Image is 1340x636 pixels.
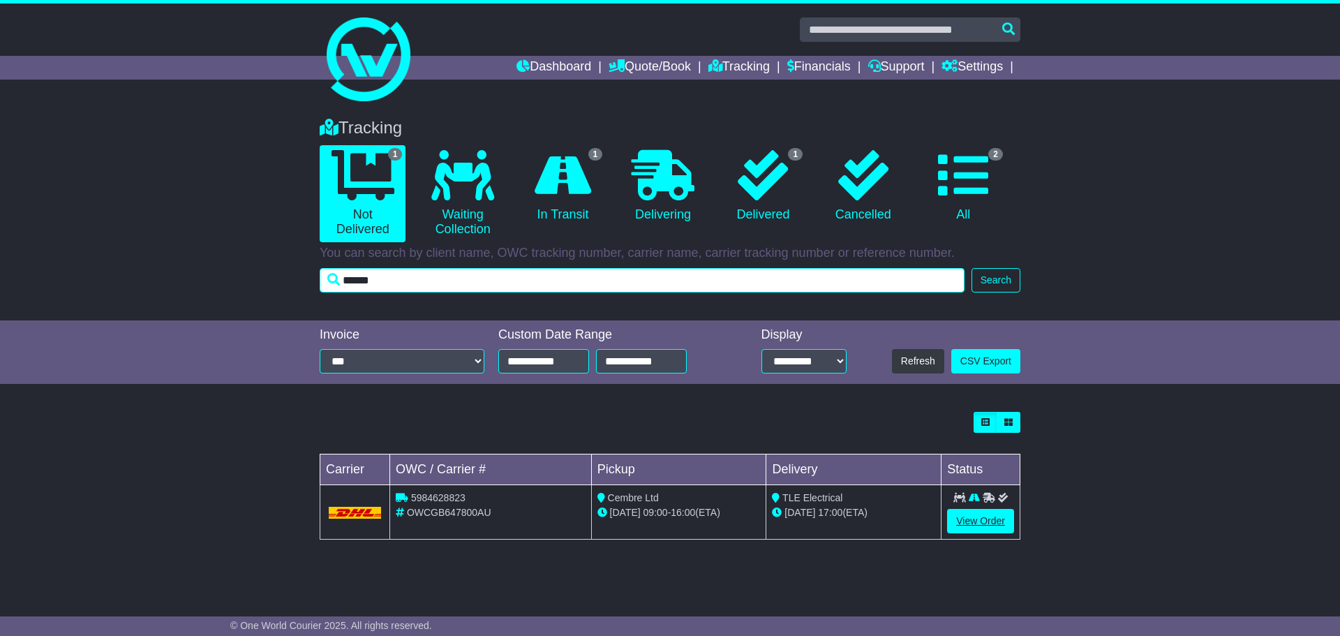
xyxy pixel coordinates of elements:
[941,56,1003,80] a: Settings
[313,118,1027,138] div: Tracking
[516,56,591,80] a: Dashboard
[407,507,491,518] span: OWCGB647800AU
[329,507,381,518] img: DHL.png
[520,145,606,228] a: 1 In Transit
[588,148,603,161] span: 1
[608,492,659,503] span: Cembre Ltd
[320,454,390,485] td: Carrier
[388,148,403,161] span: 1
[818,507,842,518] span: 17:00
[951,349,1020,374] a: CSV Export
[411,492,466,503] span: 5984628823
[643,507,668,518] span: 09:00
[597,505,761,520] div: - (ETA)
[892,349,944,374] button: Refresh
[609,56,691,80] a: Quote/Book
[921,145,1006,228] a: 2 All
[591,454,766,485] td: Pickup
[971,268,1020,293] button: Search
[941,454,1020,485] td: Status
[784,507,815,518] span: [DATE]
[868,56,925,80] a: Support
[320,145,405,242] a: 1 Not Delivered
[782,492,842,503] span: TLE Electrical
[988,148,1003,161] span: 2
[788,148,803,161] span: 1
[772,505,935,520] div: (ETA)
[720,145,806,228] a: 1 Delivered
[620,145,706,228] a: Delivering
[766,454,941,485] td: Delivery
[320,327,484,343] div: Invoice
[230,620,432,631] span: © One World Courier 2025. All rights reserved.
[610,507,641,518] span: [DATE]
[320,246,1020,261] p: You can search by client name, OWC tracking number, carrier name, carrier tracking number or refe...
[671,507,695,518] span: 16:00
[390,454,592,485] td: OWC / Carrier #
[761,327,847,343] div: Display
[787,56,851,80] a: Financials
[419,145,505,242] a: Waiting Collection
[820,145,906,228] a: Cancelled
[498,327,722,343] div: Custom Date Range
[708,56,770,80] a: Tracking
[947,509,1014,533] a: View Order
